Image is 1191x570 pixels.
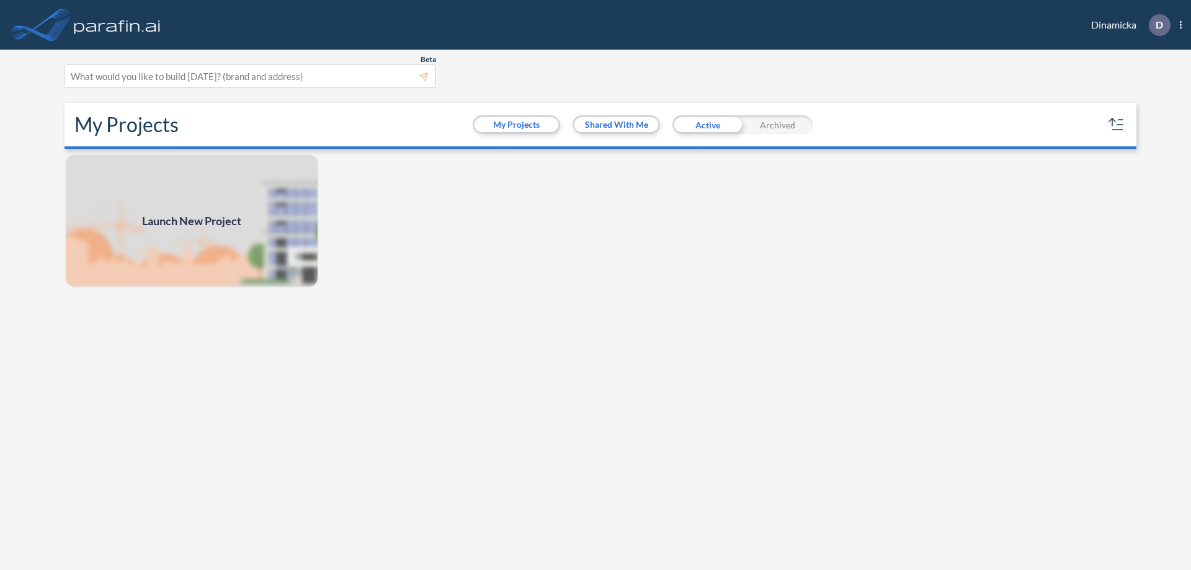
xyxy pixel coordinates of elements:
[65,154,319,288] img: add
[743,115,813,134] div: Archived
[574,117,658,132] button: Shared With Me
[71,12,163,37] img: logo
[672,115,743,134] div: Active
[1156,19,1163,30] p: D
[65,154,319,288] a: Launch New Project
[421,55,436,65] span: Beta
[475,117,558,132] button: My Projects
[74,113,179,136] h2: My Projects
[1107,115,1126,135] button: sort
[1073,14,1182,36] div: Dinamicka
[142,213,241,229] span: Launch New Project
